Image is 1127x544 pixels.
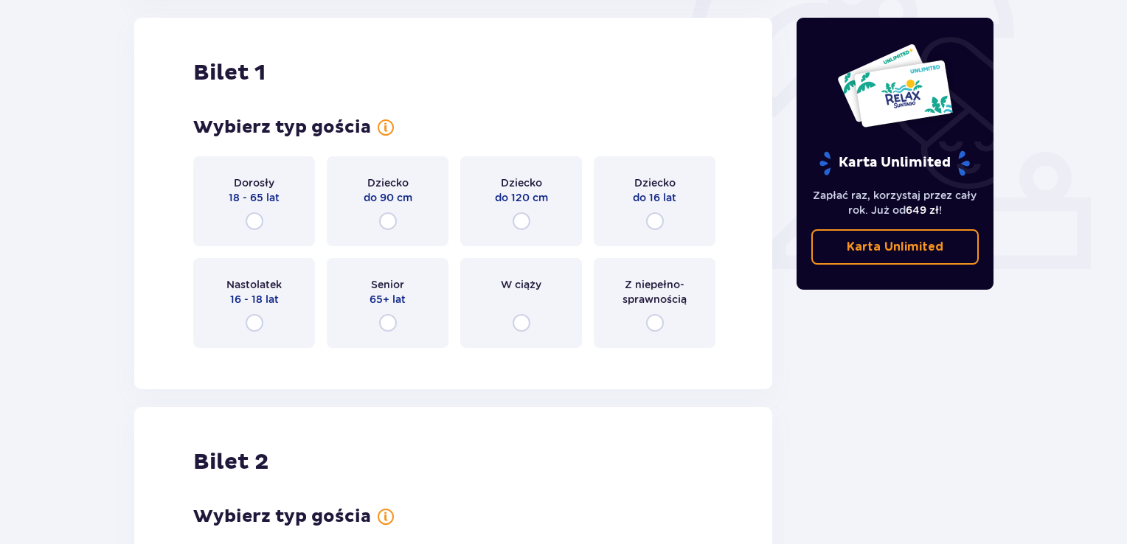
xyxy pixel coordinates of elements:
h2: Bilet 1 [193,59,266,87]
span: Dziecko [634,175,676,190]
span: 16 - 18 lat [230,292,279,307]
span: Nastolatek [226,277,282,292]
h2: Bilet 2 [193,448,268,476]
span: 649 zł [906,204,939,216]
h3: Wybierz typ gościa [193,116,371,139]
span: Dorosły [234,175,274,190]
span: do 90 cm [364,190,412,205]
span: do 120 cm [495,190,548,205]
p: Karta Unlimited [847,239,943,255]
h3: Wybierz typ gościa [193,506,371,528]
a: Karta Unlimited [811,229,979,265]
span: Dziecko [501,175,542,190]
span: 18 - 65 lat [229,190,280,205]
span: Senior [371,277,404,292]
span: Dziecko [367,175,409,190]
p: Karta Unlimited [818,150,971,176]
p: Zapłać raz, korzystaj przez cały rok. Już od ! [811,188,979,217]
span: 65+ lat [370,292,406,307]
span: Z niepełno­sprawnością [607,277,702,307]
span: do 16 lat [633,190,676,205]
span: W ciąży [501,277,541,292]
img: Dwie karty całoroczne do Suntago z napisem 'UNLIMITED RELAX', na białym tle z tropikalnymi liśćmi... [836,43,954,128]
